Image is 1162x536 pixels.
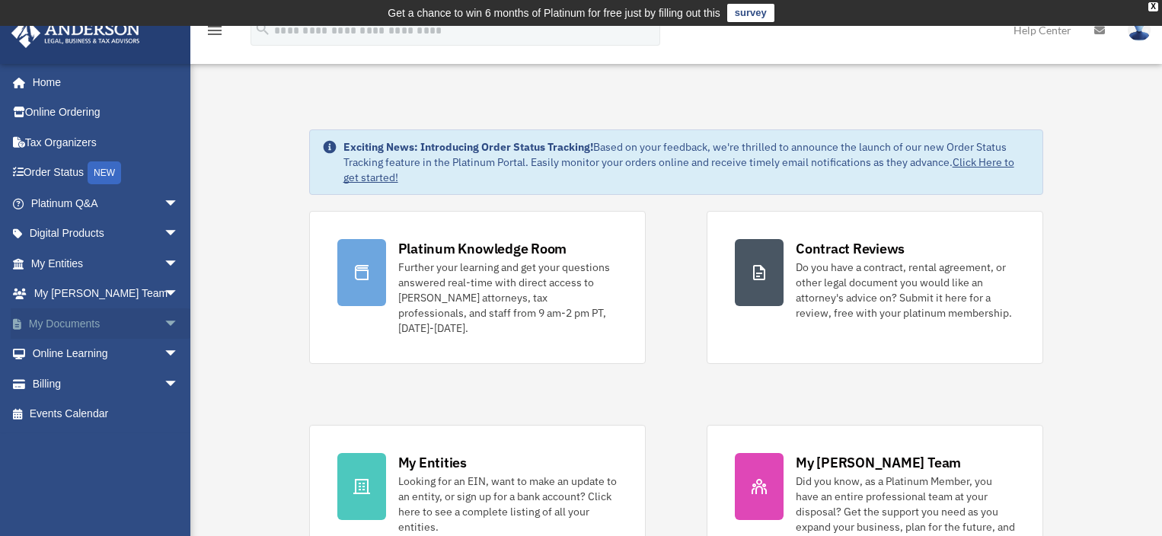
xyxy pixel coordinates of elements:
div: close [1148,2,1158,11]
a: menu [206,27,224,40]
div: Do you have a contract, rental agreement, or other legal document you would like an attorney's ad... [796,260,1015,321]
span: arrow_drop_down [164,188,194,219]
a: Home [11,67,194,97]
span: arrow_drop_down [164,339,194,370]
a: Platinum Knowledge Room Further your learning and get your questions answered real-time with dire... [309,211,646,364]
div: Further your learning and get your questions answered real-time with direct access to [PERSON_NAM... [398,260,618,336]
span: arrow_drop_down [164,219,194,250]
a: survey [727,4,774,22]
span: arrow_drop_down [164,308,194,340]
a: Platinum Q&Aarrow_drop_down [11,188,202,219]
i: menu [206,21,224,40]
a: My Documentsarrow_drop_down [11,308,202,339]
div: Get a chance to win 6 months of Platinum for free just by filling out this [388,4,720,22]
a: My Entitiesarrow_drop_down [11,248,202,279]
span: arrow_drop_down [164,279,194,310]
span: arrow_drop_down [164,248,194,279]
a: My [PERSON_NAME] Teamarrow_drop_down [11,279,202,309]
strong: Exciting News: Introducing Order Status Tracking! [343,140,593,154]
div: My Entities [398,453,467,472]
a: Click Here to get started! [343,155,1014,184]
div: Based on your feedback, we're thrilled to announce the launch of our new Order Status Tracking fe... [343,139,1031,185]
div: Looking for an EIN, want to make an update to an entity, or sign up for a bank account? Click her... [398,474,618,534]
div: Contract Reviews [796,239,905,258]
i: search [254,21,271,37]
a: Order StatusNEW [11,158,202,189]
a: Billingarrow_drop_down [11,368,202,399]
a: Online Ordering [11,97,202,128]
span: arrow_drop_down [164,368,194,400]
a: Contract Reviews Do you have a contract, rental agreement, or other legal document you would like... [707,211,1043,364]
a: Events Calendar [11,399,202,429]
div: NEW [88,161,121,184]
img: Anderson Advisors Platinum Portal [7,18,145,48]
img: User Pic [1128,19,1151,41]
a: Online Learningarrow_drop_down [11,339,202,369]
a: Digital Productsarrow_drop_down [11,219,202,249]
a: Tax Organizers [11,127,202,158]
div: Platinum Knowledge Room [398,239,567,258]
div: My [PERSON_NAME] Team [796,453,961,472]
